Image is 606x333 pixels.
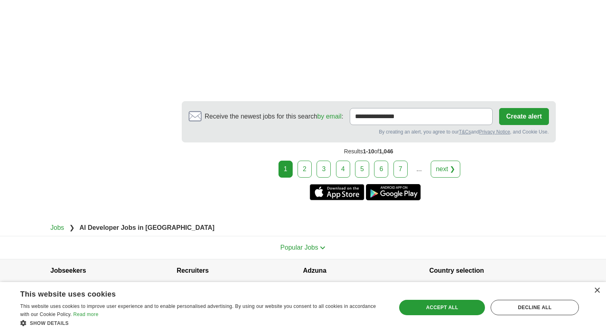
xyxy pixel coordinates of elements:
[189,128,549,136] div: By creating an alert, you agree to our and , and Cookie Use.
[79,224,215,231] strong: AI Developer Jobs in [GEOGRAPHIC_DATA]
[366,184,421,200] a: Get the Android app
[69,224,74,231] span: ❯
[336,161,350,178] a: 4
[355,161,369,178] a: 5
[281,244,318,251] span: Popular Jobs
[379,148,393,155] span: 1,046
[491,300,579,315] div: Decline all
[20,303,376,317] span: This website uses cookies to improve user experience and to enable personalised advertising. By u...
[279,161,293,178] div: 1
[51,224,64,231] a: Jobs
[298,161,312,178] a: 2
[317,113,342,120] a: by email
[30,320,69,326] span: Show details
[20,319,385,327] div: Show details
[479,129,510,135] a: Privacy Notice
[431,161,461,178] a: next ❯
[320,246,325,250] img: toggle icon
[499,108,549,125] button: Create alert
[20,287,365,299] div: This website uses cookies
[182,142,556,161] div: Results of
[374,161,388,178] a: 6
[430,259,556,282] h4: Country selection
[393,161,408,178] a: 7
[73,312,98,317] a: Read more, opens a new window
[594,288,600,294] div: Close
[205,112,343,121] span: Receive the newest jobs for this search :
[411,161,427,177] div: ...
[363,148,374,155] span: 1-10
[317,161,331,178] a: 3
[399,300,485,315] div: Accept all
[459,129,471,135] a: T&Cs
[310,184,364,200] a: Get the iPhone app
